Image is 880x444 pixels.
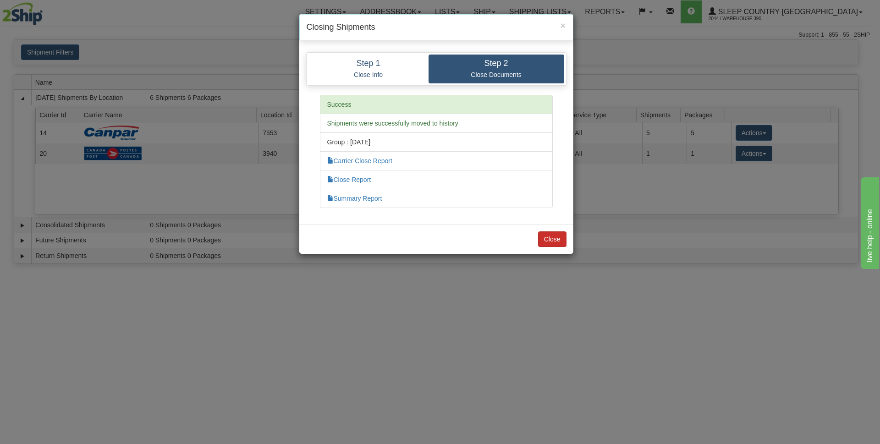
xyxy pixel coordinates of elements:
[7,5,85,16] div: live help - online
[320,95,553,114] li: Success
[429,55,564,83] a: Step 2 Close Documents
[538,231,566,247] button: Close
[320,132,553,152] li: Group : [DATE]
[307,22,566,33] h4: Closing Shipments
[327,157,392,164] a: Carrier Close Report
[435,71,557,79] p: Close Documents
[320,114,553,133] li: Shipments were successfully moved to history
[315,71,422,79] p: Close Info
[315,59,422,68] h4: Step 1
[859,175,879,269] iframe: chat widget
[435,59,557,68] h4: Step 2
[308,55,429,83] a: Step 1 Close Info
[560,20,566,31] span: ×
[327,176,371,183] a: Close Report
[327,195,382,202] a: Summary Report
[560,21,566,30] button: Close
